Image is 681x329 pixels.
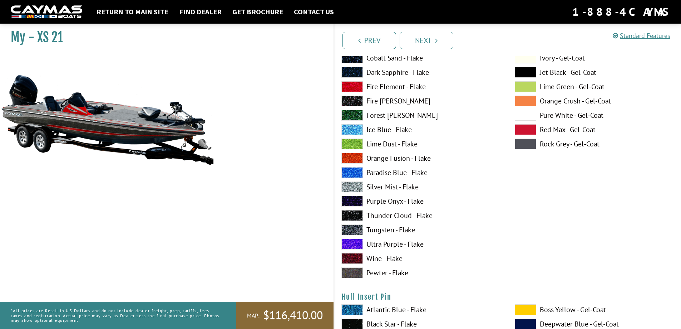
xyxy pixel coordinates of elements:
[11,305,220,326] p: *All prices are Retail in US Dollars and do not include dealer freight, prep, tariffs, fees, taxe...
[515,110,674,121] label: Pure White - Gel-Coat
[515,67,674,78] label: Jet Black - Gel-Coat
[341,124,500,135] label: Ice Blue - Flake
[341,81,500,92] label: Fire Element - Flake
[341,53,500,63] label: Cobalt Sand - Flake
[515,53,674,63] label: Ivory - Gel-Coat
[341,139,500,149] label: Lime Dust - Flake
[11,5,82,19] img: white-logo-c9c8dbefe5ff5ceceb0f0178aa75bf4bb51f6bca0971e226c86eb53dfe498488.png
[247,312,260,319] span: MAP:
[93,7,172,16] a: Return to main site
[515,81,674,92] label: Lime Green - Gel-Coat
[341,304,500,315] label: Atlantic Blue - Flake
[515,304,674,315] label: Boss Yellow - Gel-Coat
[341,96,500,106] label: Fire [PERSON_NAME]
[341,153,500,164] label: Orange Fusion - Flake
[342,32,396,49] a: Prev
[341,292,674,301] h4: Hull Insert Pin
[341,67,500,78] label: Dark Sapphire - Flake
[515,124,674,135] label: Red Max - Gel-Coat
[400,32,453,49] a: Next
[341,239,500,250] label: Ultra Purple - Flake
[176,7,225,16] a: Find Dealer
[515,96,674,106] label: Orange Crush - Gel-Coat
[11,29,316,45] h1: My - XS 21
[341,196,500,207] label: Purple Onyx - Flake
[341,253,500,264] label: Wine - Flake
[341,167,500,178] label: Paradise Blue - Flake
[341,210,500,221] label: Thunder Cloud - Flake
[263,308,323,323] span: $116,410.00
[236,302,334,329] a: MAP:$116,410.00
[341,224,500,235] label: Tungsten - Flake
[341,182,500,192] label: Silver Mist - Flake
[341,110,500,121] label: Forest [PERSON_NAME]
[613,32,670,40] a: Standard Features
[515,139,674,149] label: Rock Grey - Gel-Coat
[290,7,337,16] a: Contact Us
[572,4,670,20] div: 1-888-4CAYMAS
[341,267,500,278] label: Pewter - Flake
[229,7,287,16] a: Get Brochure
